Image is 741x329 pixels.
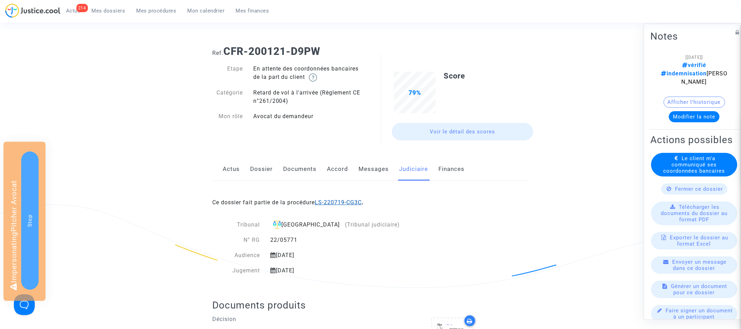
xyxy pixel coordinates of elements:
[76,4,88,12] div: 214
[650,30,738,42] h2: Notes
[273,221,281,229] img: icon-faciliter-sm.svg
[673,258,727,271] span: Envoyer un message dans ce dossier
[182,6,230,16] a: Mon calendrier
[248,89,371,105] div: Retard de vol à l'arrivée (Règlement CE n°261/2004)
[670,234,728,247] span: Exporter le dossier au format Excel
[666,307,733,320] span: Faire signer un document à un participant
[345,221,400,228] span: (Tribunal judiciaire)
[359,158,389,181] a: Messages
[212,315,365,323] p: Décision
[661,204,727,222] span: Télécharger les documents du dossier au format PDF
[212,199,364,206] span: Ce dossier fait partie de la procédure
[399,158,428,181] a: Judiciaire
[212,236,265,244] div: N° RG
[207,65,248,82] div: Etape
[131,6,182,16] a: Mes procédures
[212,221,265,229] div: Tribunal
[315,199,364,206] b: .
[438,158,464,181] a: Finances
[14,294,35,315] iframe: Help Scout Beacon - Open
[188,8,225,14] span: Mon calendrier
[309,73,317,82] img: help.svg
[661,70,707,76] span: indemnisation
[682,61,706,68] span: vérifié
[248,65,371,82] div: En attente des coordonnées bancaires de la part du client
[664,96,725,107] button: Afficher l'historique
[265,236,406,244] div: 22/05771
[265,266,406,275] div: [DATE]
[661,61,727,85] span: [PERSON_NAME]
[409,89,421,96] span: 79%
[223,45,320,57] b: CFR-200121-D9PW
[650,133,738,146] h2: Actions possibles
[265,251,406,260] div: [DATE]
[230,6,275,16] a: Mes finances
[250,158,273,181] a: Dossier
[663,155,725,174] span: Le client m'a communiqué ses coordonnées bancaires
[392,123,534,140] a: Voir le détail des scores
[212,251,265,260] div: Audience
[236,8,269,14] span: Mes finances
[86,6,131,16] a: Mes dossiers
[675,186,723,192] span: Fermer ce dossier
[212,299,529,311] h2: Documents produits
[137,8,176,14] span: Mes procédures
[685,54,703,59] span: [[DATE]]
[21,151,39,290] button: Stop
[444,72,466,80] b: Score
[283,158,316,181] a: Documents
[5,3,60,18] img: jc-logo.svg
[669,111,719,122] button: Modifier la note
[207,89,248,105] div: Catégorie
[248,112,371,121] div: Avocat du demandeur
[223,158,240,181] a: Actus
[27,214,33,227] span: Stop
[212,50,223,56] span: Ref.
[212,266,265,275] div: Jugement
[207,112,248,121] div: Mon rôle
[270,221,401,229] div: [GEOGRAPHIC_DATA]
[60,6,86,16] a: 214Actus
[66,8,81,14] span: Actus
[3,142,46,301] div: Impersonating
[671,283,727,295] span: Générer un document pour ce dossier
[92,8,125,14] span: Mes dossiers
[327,158,348,181] a: Accord
[315,199,362,206] a: LS-220719-CG3C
